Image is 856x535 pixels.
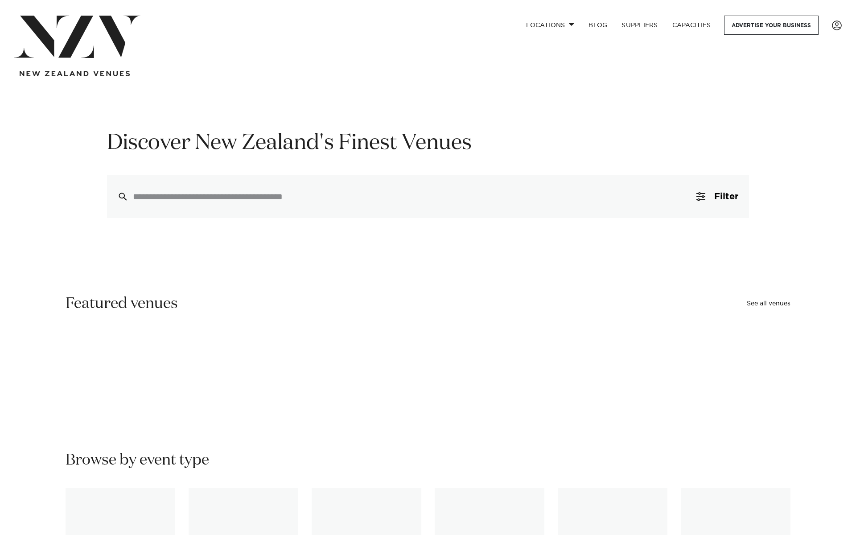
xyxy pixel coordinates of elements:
[66,450,790,470] h2: Browse by event type
[614,16,665,35] a: SUPPLIERS
[665,16,718,35] a: Capacities
[107,129,749,157] h1: Discover New Zealand's Finest Venues
[724,16,819,35] a: Advertise your business
[747,300,790,307] a: See all venues
[20,71,130,77] img: new-zealand-venues-text.png
[66,294,178,314] h2: Featured venues
[581,16,614,35] a: BLOG
[14,16,140,58] img: nzv-logo.png
[686,175,749,218] button: Filter
[714,192,738,201] span: Filter
[519,16,581,35] a: Locations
